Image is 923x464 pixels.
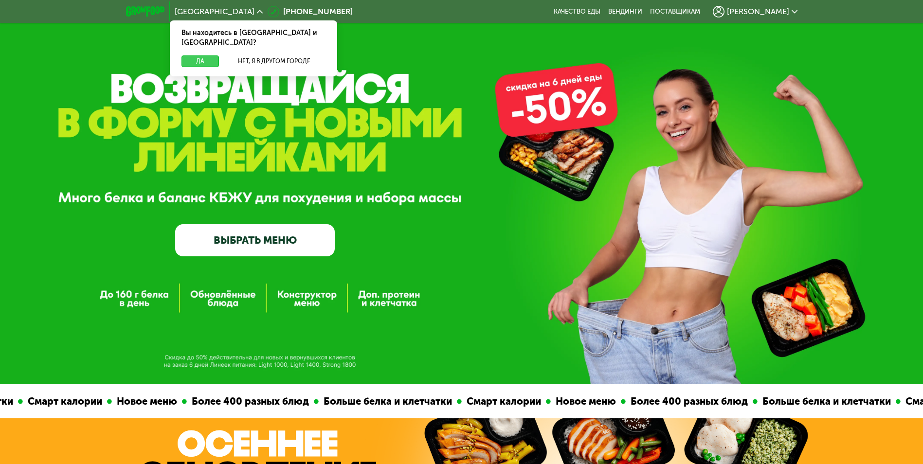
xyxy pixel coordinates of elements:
div: Новое меню [548,394,618,409]
span: [GEOGRAPHIC_DATA] [175,8,254,16]
a: Вендинги [608,8,642,16]
button: Нет, я в другом городе [223,55,326,67]
div: Смарт калории [459,394,543,409]
div: Смарт калории [20,394,104,409]
div: Новое меню [109,394,179,409]
a: Качество еды [554,8,600,16]
a: [PHONE_NUMBER] [268,6,353,18]
div: Более 400 разных блюд [184,394,311,409]
div: Больше белка и клетчатки [316,394,454,409]
a: ВЫБРАТЬ МЕНЮ [175,224,335,256]
span: [PERSON_NAME] [727,8,789,16]
button: Да [181,55,219,67]
div: Вы находитесь в [GEOGRAPHIC_DATA] и [GEOGRAPHIC_DATA]? [170,20,337,55]
div: поставщикам [650,8,700,16]
div: Более 400 разных блюд [623,394,750,409]
div: Больше белка и клетчатки [755,394,893,409]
